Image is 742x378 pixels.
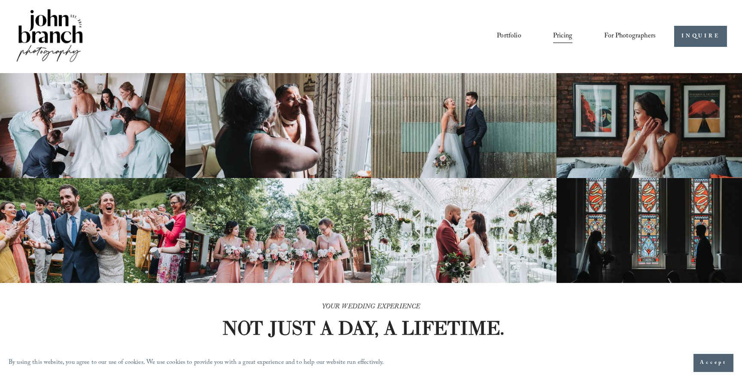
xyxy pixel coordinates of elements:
a: folder dropdown [604,29,656,44]
a: Pricing [553,29,572,44]
em: YOUR WEDDING EXPERIENCE [322,301,420,313]
img: John Branch IV Photography [15,7,85,65]
p: By using this website, you agree to our use of cookies. We use cookies to provide you with a grea... [9,357,384,369]
a: INQUIRE [674,26,727,47]
button: Accept [693,354,733,372]
img: Bride and groom standing in an elegant greenhouse with chandeliers and lush greenery. [371,178,556,283]
img: Bride adjusting earring in front of framed posters on a brick wall. [556,73,742,178]
span: Accept [700,359,727,367]
span: For Photographers [604,30,656,43]
strong: NOT JUST A DAY, A LIFETIME. [222,316,505,340]
img: A bride and groom standing together, laughing, with the bride holding a bouquet in front of a cor... [371,73,556,178]
img: Silhouettes of a bride and groom facing each other in a church, with colorful stained glass windo... [556,178,742,283]
a: Portfolio [497,29,521,44]
img: A bride and four bridesmaids in pink dresses, holding bouquets with pink and white flowers, smili... [185,178,371,283]
img: Woman applying makeup to another woman near a window with floral curtains and autumn flowers. [185,73,371,178]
